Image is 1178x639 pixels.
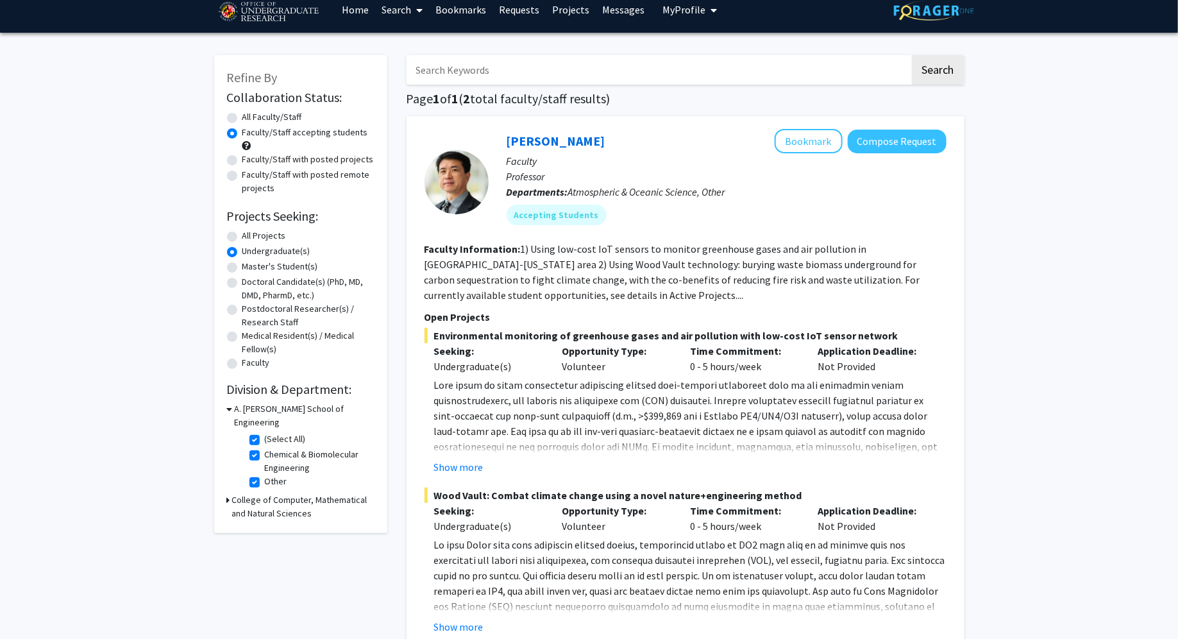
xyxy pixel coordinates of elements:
[242,260,318,273] label: Master's Student(s)
[265,475,287,488] label: Other
[265,432,306,446] label: (Select All)
[775,129,843,153] button: Add Ning Zeng to Bookmarks
[425,488,947,503] span: Wood Vault: Combat climate change using a novel nature+engineering method
[662,3,705,16] span: My Profile
[232,493,374,520] h3: College of Computer, Mathematical and Natural Sciences
[552,343,680,374] div: Volunteer
[407,55,910,85] input: Search Keywords
[242,329,374,356] label: Medical Resident(s) / Medical Fellow(s)
[242,302,374,329] label: Postdoctoral Researcher(s) / Research Staff
[227,209,374,224] h2: Projects Seeking:
[434,518,543,534] div: Undergraduate(s)
[809,343,937,374] div: Not Provided
[235,402,374,429] h3: A. [PERSON_NAME] School of Engineering
[434,619,484,635] button: Show more
[434,503,543,518] p: Seeking:
[425,243,521,255] b: Faculty Information:
[452,90,459,106] span: 1
[433,90,441,106] span: 1
[912,55,964,85] button: Search
[265,448,371,475] label: Chemical & Biomolecular Engineering
[680,343,809,374] div: 0 - 5 hours/week
[562,343,671,359] p: Opportunity Type:
[894,1,974,21] img: ForagerOne Logo
[242,229,286,243] label: All Projects
[507,169,947,184] p: Professor
[242,244,310,258] label: Undergraduate(s)
[242,356,270,370] label: Faculty
[425,328,947,343] span: Environmental monitoring of greenhouse gases and air pollution with low-cost IoT sensor network
[242,110,302,124] label: All Faculty/Staff
[680,503,809,534] div: 0 - 5 hours/week
[562,503,671,518] p: Opportunity Type:
[425,309,947,325] p: Open Projects
[818,503,927,518] p: Application Deadline:
[568,185,725,198] span: Atmospheric & Oceanic Science, Other
[227,69,278,85] span: Refine By
[507,185,568,198] b: Departments:
[690,503,799,518] p: Time Commitment:
[434,343,543,359] p: Seeking:
[848,130,947,153] button: Compose Request to Ning Zeng
[242,153,374,166] label: Faculty/Staff with posted projects
[242,275,374,302] label: Doctoral Candidate(s) (PhD, MD, DMD, PharmD, etc.)
[434,377,947,593] p: Lore ipsum do sitam consectetur adipiscing elitsed doei-tempori utlaboreet dolo ma ali enimadmin ...
[552,503,680,534] div: Volunteer
[242,126,368,139] label: Faculty/Staff accepting students
[227,382,374,397] h2: Division & Department:
[425,243,920,302] fg-read-more: 1) Using low-cost IoT sensors to monitor greenhouse gases and air pollution in [GEOGRAPHIC_DATA]-...
[434,359,543,374] div: Undergraduate(s)
[809,503,937,534] div: Not Provided
[407,91,964,106] h1: Page of ( total faculty/staff results)
[10,581,55,629] iframe: Chat
[242,168,374,195] label: Faculty/Staff with posted remote projects
[434,459,484,475] button: Show more
[227,90,374,105] h2: Collaboration Status:
[464,90,471,106] span: 2
[507,133,605,149] a: [PERSON_NAME]
[507,153,947,169] p: Faculty
[818,343,927,359] p: Application Deadline:
[690,343,799,359] p: Time Commitment:
[507,205,607,225] mat-chip: Accepting Students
